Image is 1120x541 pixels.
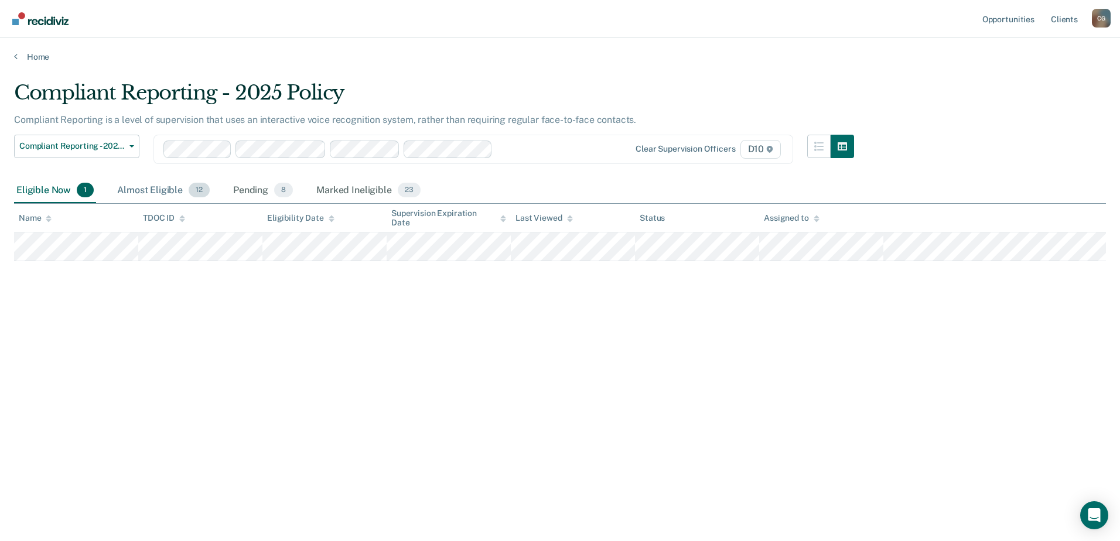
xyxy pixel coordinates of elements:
[391,208,506,228] div: Supervision Expiration Date
[1092,9,1111,28] button: Profile dropdown button
[14,135,139,158] button: Compliant Reporting - 2025 Policy
[764,213,819,223] div: Assigned to
[1092,9,1111,28] div: C G
[740,140,781,159] span: D10
[14,52,1106,62] a: Home
[19,141,125,151] span: Compliant Reporting - 2025 Policy
[636,144,735,154] div: Clear supervision officers
[12,12,69,25] img: Recidiviz
[14,114,636,125] p: Compliant Reporting is a level of supervision that uses an interactive voice recognition system, ...
[189,183,210,198] span: 12
[19,213,52,223] div: Name
[14,81,854,114] div: Compliant Reporting - 2025 Policy
[274,183,293,198] span: 8
[1080,501,1108,529] div: Open Intercom Messenger
[398,183,421,198] span: 23
[77,183,94,198] span: 1
[267,213,334,223] div: Eligibility Date
[314,178,422,204] div: Marked Ineligible23
[143,213,185,223] div: TDOC ID
[231,178,295,204] div: Pending8
[640,213,665,223] div: Status
[115,178,212,204] div: Almost Eligible12
[14,178,96,204] div: Eligible Now1
[515,213,572,223] div: Last Viewed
